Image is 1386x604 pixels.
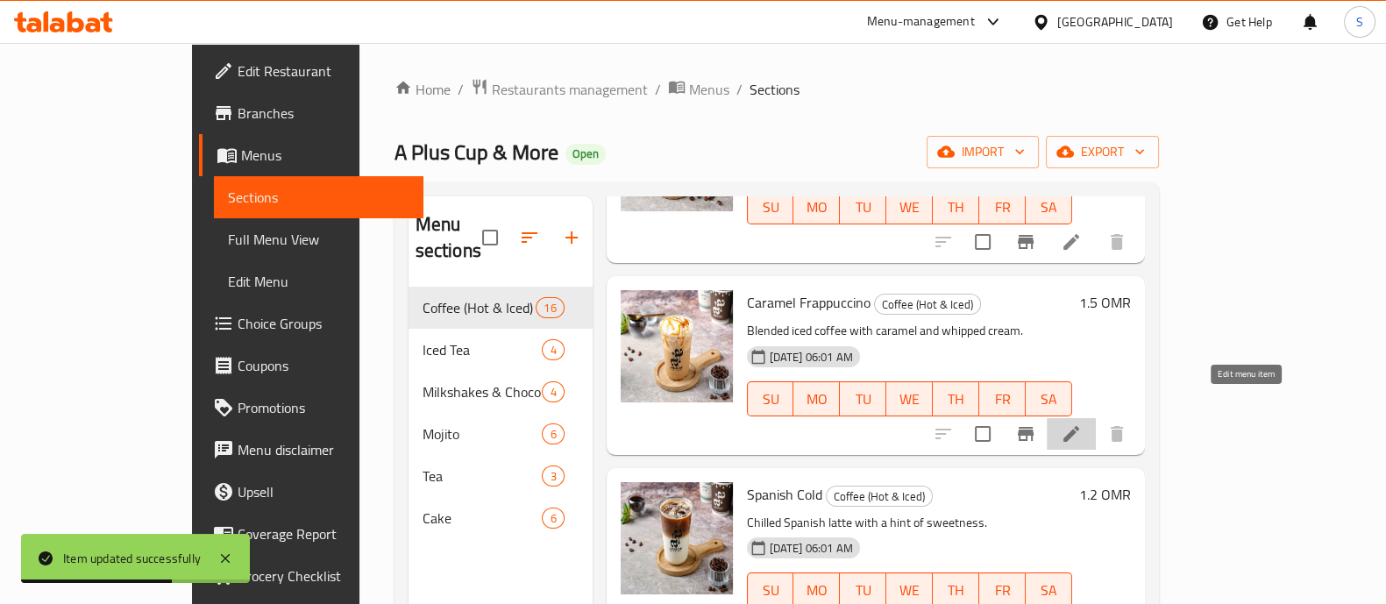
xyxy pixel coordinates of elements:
[933,381,979,416] button: TH
[543,384,563,401] span: 4
[508,217,551,259] span: Sort sections
[228,229,409,250] span: Full Menu View
[565,144,606,165] div: Open
[927,136,1039,168] button: import
[747,189,794,224] button: SU
[238,481,409,502] span: Upsell
[979,381,1026,416] button: FR
[543,342,563,359] span: 4
[472,219,508,256] span: Select all sections
[471,78,648,101] a: Restaurants management
[763,540,860,557] span: [DATE] 06:01 AM
[941,141,1025,163] span: import
[199,387,423,429] a: Promotions
[986,578,1019,603] span: FR
[847,578,879,603] span: TU
[492,79,648,100] span: Restaurants management
[747,481,822,508] span: Spanish Cold
[621,482,733,594] img: Spanish Cold
[1046,136,1159,168] button: export
[199,429,423,471] a: Menu disclaimer
[755,578,787,603] span: SU
[238,355,409,376] span: Coupons
[940,387,972,412] span: TH
[755,387,787,412] span: SU
[199,555,423,597] a: Grocery Checklist
[1096,221,1138,263] button: delete
[423,339,543,360] span: Iced Tea
[867,11,975,32] div: Menu-management
[893,387,926,412] span: WE
[986,387,1019,412] span: FR
[979,189,1026,224] button: FR
[551,217,593,259] button: Add section
[543,426,563,443] span: 6
[893,195,926,220] span: WE
[886,189,933,224] button: WE
[199,302,423,345] a: Choice Groups
[689,79,729,100] span: Menus
[747,381,794,416] button: SU
[543,468,563,485] span: 3
[964,224,1001,260] span: Select to update
[800,195,833,220] span: MO
[793,381,840,416] button: MO
[409,455,593,497] div: Tea3
[747,320,1072,342] p: Blended iced coffee with caramel and whipped cream.
[199,134,423,176] a: Menus
[793,189,840,224] button: MO
[238,439,409,460] span: Menu disclaimer
[423,465,543,487] span: Tea
[238,565,409,586] span: Grocery Checklist
[847,387,879,412] span: TU
[214,260,423,302] a: Edit Menu
[655,79,661,100] li: /
[542,465,564,487] div: items
[409,497,593,539] div: Cake6
[238,523,409,544] span: Coverage Report
[875,295,980,315] span: Coffee (Hot & Iced)
[840,381,886,416] button: TU
[747,512,1072,534] p: Chilled Spanish latte with a hint of sweetness.
[964,416,1001,452] span: Select to update
[394,78,1159,101] nav: breadcrumb
[1005,221,1047,263] button: Branch-specific-item
[747,289,871,316] span: Caramel Frappuccino
[1057,12,1173,32] div: [GEOGRAPHIC_DATA]
[423,381,543,402] span: Milkshakes & Chocolate
[847,195,879,220] span: TU
[423,297,537,318] span: Coffee (Hot & Iced)
[940,195,972,220] span: TH
[1026,189,1072,224] button: SA
[893,578,926,603] span: WE
[458,79,464,100] li: /
[565,146,606,161] span: Open
[827,487,932,507] span: Coffee (Hot & Iced)
[199,50,423,92] a: Edit Restaurant
[621,290,733,402] img: Caramel Frappuccino
[1033,387,1065,412] span: SA
[238,313,409,334] span: Choice Groups
[736,79,743,100] li: /
[886,381,933,416] button: WE
[199,513,423,555] a: Coverage Report
[536,297,564,318] div: items
[423,508,543,529] span: Cake
[409,329,593,371] div: Iced Tea4
[542,381,564,402] div: items
[214,218,423,260] a: Full Menu View
[199,345,423,387] a: Coupons
[668,78,729,101] a: Menus
[543,510,563,527] span: 6
[840,189,886,224] button: TU
[1033,195,1065,220] span: SA
[238,397,409,418] span: Promotions
[416,211,482,264] h2: Menu sections
[755,195,787,220] span: SU
[763,349,860,366] span: [DATE] 06:01 AM
[1356,12,1363,32] span: S
[1005,413,1047,455] button: Branch-specific-item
